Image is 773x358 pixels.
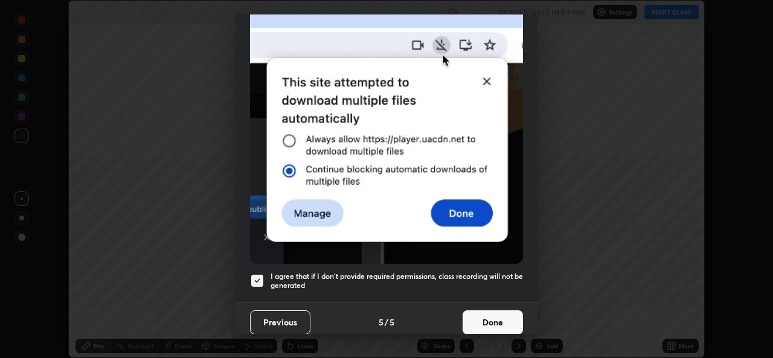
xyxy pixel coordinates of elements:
[271,272,523,290] h5: I agree that if I don't provide required permissions, class recording will not be generated
[250,310,310,334] button: Previous
[385,316,388,328] h4: /
[463,310,523,334] button: Done
[390,316,394,328] h4: 5
[379,316,383,328] h4: 5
